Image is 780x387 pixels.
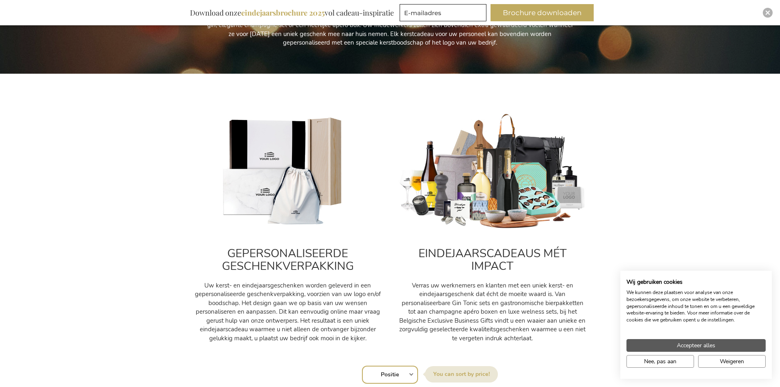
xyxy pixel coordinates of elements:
[398,113,587,231] img: cadeau_personeel_medewerkers-kerst_1
[425,366,498,382] label: Sorteer op
[763,8,773,18] div: Close
[491,4,594,21] button: Brochure downloaden
[720,357,744,366] span: Weigeren
[194,113,382,231] img: Personalised_gifts
[626,339,766,352] button: Accepteer alle cookies
[400,4,489,24] form: marketing offers and promotions
[765,10,770,15] img: Close
[626,278,766,286] h2: Wij gebruiken cookies
[186,4,398,21] div: Download onze vol cadeau-inspiratie
[677,341,715,350] span: Accepteer alles
[241,8,325,18] b: eindejaarsbrochure 2025
[626,355,694,368] button: Pas cookie voorkeuren aan
[626,289,766,324] p: We kunnen deze plaatsen voor analyse van onze bezoekersgegevens, om onze website te verbeteren, g...
[194,281,382,343] p: Uw kerst- en eindejaarsgeschenken worden geleverd in een gepersonaliseerde geschenkverpakking, vo...
[398,281,587,343] p: Verras uw werknemers en klanten met een uniek kerst- en eindejaarsgeschenk dat écht de moeite waa...
[398,247,587,273] h2: EINDEJAARSCADEAUS MÉT IMPACT
[194,247,382,273] h2: GEPERSONALISEERDE GESCHENKVERPAKKING
[400,4,486,21] input: E-mailadres
[698,355,766,368] button: Alle cookies weigeren
[644,357,676,366] span: Nee, pas aan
